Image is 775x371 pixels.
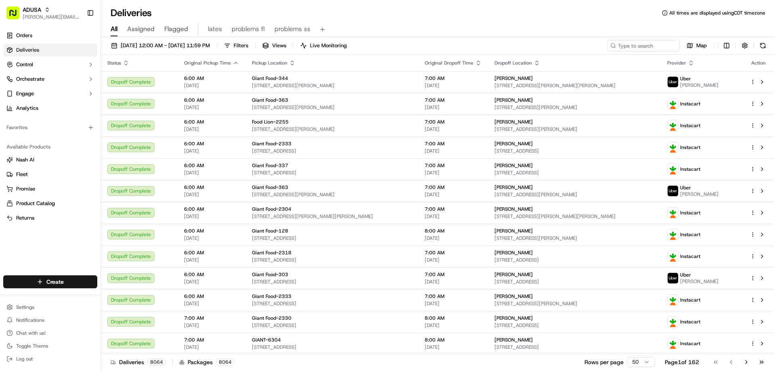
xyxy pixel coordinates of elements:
[668,317,678,327] img: profile_instacart_ahold_partner.png
[184,170,239,176] span: [DATE]
[425,126,482,132] span: [DATE]
[147,358,166,366] div: 8064
[494,337,533,343] span: [PERSON_NAME]
[668,99,678,109] img: profile_instacart_ahold_partner.png
[668,164,678,174] img: profile_instacart_ahold_partner.png
[494,228,533,234] span: [PERSON_NAME]
[668,142,678,153] img: profile_instacart_ahold_partner.png
[425,315,482,321] span: 8:00 AM
[584,358,624,366] p: Rows per page
[494,140,533,147] span: [PERSON_NAME]
[494,322,654,329] span: [STREET_ADDRESS]
[3,197,97,210] button: Product Catalog
[23,14,80,20] button: [PERSON_NAME][EMAIL_ADDRESS][PERSON_NAME][DOMAIN_NAME]
[6,185,94,193] a: Promise
[3,58,97,71] button: Control
[184,148,239,154] span: [DATE]
[16,171,28,178] span: Fleet
[16,156,34,163] span: Nash AI
[667,60,686,66] span: Provider
[494,344,654,350] span: [STREET_ADDRESS]
[16,343,48,349] span: Toggle Theme
[425,148,482,154] span: [DATE]
[680,278,718,285] span: [PERSON_NAME]
[184,97,239,103] span: 6:00 AM
[184,126,239,132] span: [DATE]
[668,273,678,283] img: profile_uber_ahold_partner.png
[121,42,210,49] span: [DATE] 12:00 AM - [DATE] 11:59 PM
[232,24,265,34] span: problems fl
[494,315,533,321] span: [PERSON_NAME]
[16,46,39,54] span: Deliveries
[494,213,654,220] span: [STREET_ADDRESS][PERSON_NAME][PERSON_NAME]
[696,42,707,49] span: Map
[252,300,412,307] span: [STREET_ADDRESS]
[494,148,654,154] span: [STREET_ADDRESS]
[607,40,680,51] input: Type to search
[16,330,46,336] span: Chat with us!
[3,212,97,224] button: Returns
[425,228,482,234] span: 8:00 AM
[750,60,767,66] div: Action
[272,42,286,49] span: Views
[494,119,533,125] span: [PERSON_NAME]
[680,75,691,82] span: Uber
[668,229,678,240] img: profile_instacart_ahold_partner.png
[184,119,239,125] span: 6:00 AM
[16,317,44,323] span: Notifications
[46,278,64,286] span: Create
[252,148,412,154] span: [STREET_ADDRESS]
[184,293,239,300] span: 6:00 AM
[23,6,41,14] button: ADUSA
[184,228,239,234] span: 6:00 AM
[425,271,482,278] span: 7:00 AM
[259,40,290,51] button: Views
[16,75,44,83] span: Orchestrate
[668,208,678,218] img: profile_instacart_ahold_partner.png
[184,206,239,212] span: 6:00 AM
[680,272,691,278] span: Uber
[6,156,94,163] a: Nash AI
[3,182,97,195] button: Promise
[184,162,239,169] span: 6:00 AM
[3,327,97,339] button: Chat with us!
[425,293,482,300] span: 7:00 AM
[184,184,239,191] span: 6:00 AM
[184,235,239,241] span: [DATE]
[184,322,239,329] span: [DATE]
[184,300,239,307] span: [DATE]
[425,249,482,256] span: 7:00 AM
[3,102,97,115] a: Analytics
[425,213,482,220] span: [DATE]
[425,206,482,212] span: 7:00 AM
[127,24,155,34] span: Assigned
[252,322,412,329] span: [STREET_ADDRESS]
[252,257,412,263] span: [STREET_ADDRESS]
[3,44,97,57] a: Deliveries
[494,293,533,300] span: [PERSON_NAME]
[494,271,533,278] span: [PERSON_NAME]
[425,82,482,89] span: [DATE]
[668,251,678,262] img: profile_instacart_ahold_partner.png
[680,253,700,260] span: Instacart
[184,315,239,321] span: 7:00 AM
[252,315,291,321] span: Giant Food-2330
[425,300,482,307] span: [DATE]
[494,60,532,66] span: Dropoff Location
[3,168,97,181] button: Fleet
[494,249,533,256] span: [PERSON_NAME]
[252,170,412,176] span: [STREET_ADDRESS]
[669,10,765,16] span: All times are displayed using CDT timezone
[16,90,34,97] span: Engage
[680,191,718,197] span: [PERSON_NAME]
[425,337,482,343] span: 8:00 AM
[3,140,97,153] div: Available Products
[252,206,291,212] span: Giant Food-2304
[179,358,235,366] div: Packages
[494,170,654,176] span: [STREET_ADDRESS]
[680,144,700,151] span: Instacart
[184,279,239,285] span: [DATE]
[107,40,214,51] button: [DATE] 12:00 AM - [DATE] 11:59 PM
[668,295,678,305] img: profile_instacart_ahold_partner.png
